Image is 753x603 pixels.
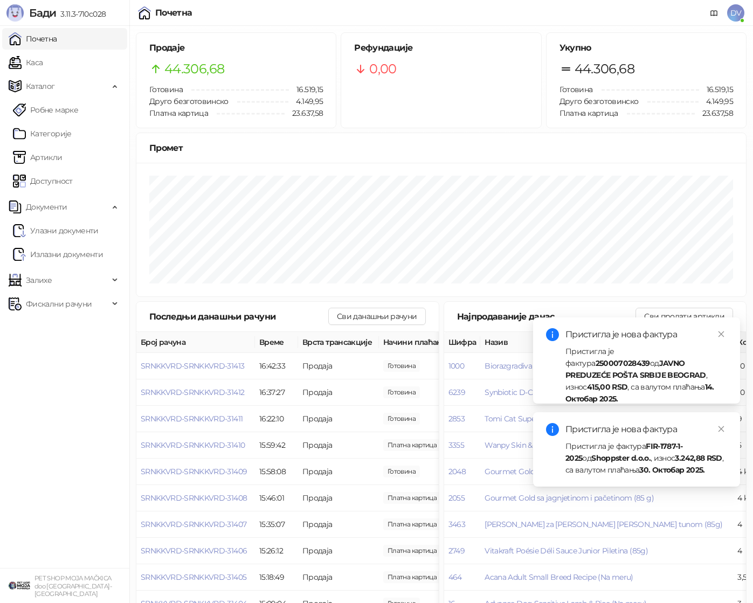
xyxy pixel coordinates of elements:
th: Шифра [444,332,481,353]
td: Продаја [298,564,379,591]
button: Wanpy Skin & Coat Creamy Treat Tuna i losos (1 komad) [485,440,676,450]
button: 2048 [448,467,466,476]
td: 15:59:42 [255,432,298,459]
span: 4.149,95 [288,95,323,107]
span: 2.000,00 [383,386,420,398]
h5: Рефундације [354,41,528,54]
span: Бади [29,6,56,19]
span: 3.11.3-710c028 [56,9,106,19]
span: 4.149,95 [699,95,733,107]
span: SRNKKVRD-SRNKKVRD-31408 [141,493,247,503]
td: Продаја [298,406,379,432]
small: PET SHOP MOJA MAČKICA doo [GEOGRAPHIC_DATA]-[GEOGRAPHIC_DATA] [34,574,112,598]
button: Vitakraft Poésie Déli Sauce Junior Piletina (85g) [485,546,648,556]
img: Logo [6,4,24,22]
span: 44.306,68 [164,59,224,79]
th: Врста трансакције [298,332,379,353]
button: Synbiotic D-C (1 komad) [485,387,568,397]
strong: 30. Октобар 2025. [639,465,704,475]
span: 3.960,00 [383,518,441,530]
button: Gourmet Gold Mousse sa tunom (85 g) [485,467,620,476]
td: 16:42:33 [255,353,298,379]
div: Почетна [155,9,192,17]
strong: 3.242,88 RSD [675,453,722,463]
span: 500,00 [383,466,420,477]
a: Излазни документи [13,244,103,265]
a: Каса [9,52,43,73]
td: 15:18:49 [255,564,298,591]
a: Робне марке [13,99,78,121]
h5: Продаје [149,41,323,54]
button: Gourmet Gold sa jagnjetinom i pačetinom (85 g) [485,493,654,503]
span: Друго безготовинско [149,96,229,106]
td: 15:26:12 [255,538,298,564]
span: 0,00 [369,59,396,79]
th: Назив [480,332,733,353]
div: Пристигла је нова фактура [565,328,727,341]
a: Доступност [13,170,73,192]
td: Продаја [298,353,379,379]
a: Ulazni dokumentiУлазни документи [13,220,99,241]
img: 64x64-companyLogo-9f44b8df-f022-41eb-b7d6-300ad218de09.png [9,575,30,597]
span: Друго безготовинско [559,96,639,106]
span: SRNKKVRD-SRNKKVRD-31406 [141,546,247,556]
th: Број рачуна [136,332,255,353]
th: Време [255,332,298,353]
div: Промет [149,141,733,155]
span: 23.637,58 [695,107,733,119]
td: Продаја [298,485,379,511]
button: 2853 [448,414,465,424]
button: SRNKKVRD-SRNKKVRD-31405 [141,572,246,582]
span: 44.306,68 [575,59,634,79]
button: Biorazgradiva [PERSON_NAME] (28x55cm) [485,361,631,371]
button: SRNKKVRD-SRNKKVRD-31412 [141,387,244,397]
span: 16.519,15 [699,84,733,95]
span: info-circle [546,328,559,341]
button: Acana Adult Small Breed Recipe (Na meru) [485,572,633,582]
span: 750,00 [383,571,441,583]
span: 4.186,00 [383,439,441,451]
button: SRNKKVRD-SRNKKVRD-31413 [141,361,244,371]
td: Продаја [298,538,379,564]
a: Документација [706,4,723,22]
button: 464 [448,572,462,582]
button: Tomi Cat Superstick Zečetina, Pačetina, Sir i Macina Trava (1 komad, 5g) [485,414,729,424]
span: Платна картица [559,108,618,118]
button: SRNKKVRD-SRNKKVRD-31409 [141,467,247,476]
a: Close [715,423,727,435]
div: Последњи данашњи рачуни [149,310,328,323]
td: 15:46:01 [255,485,298,511]
button: SRNKKVRD-SRNKKVRD-31407 [141,519,246,529]
span: 1.610,00 [383,413,420,425]
span: 23.637,58 [285,107,323,119]
button: [PERSON_NAME] za [PERSON_NAME] [PERSON_NAME] tunom (85g) [485,519,722,529]
th: Начини плаћања [379,332,487,353]
h5: Укупно [559,41,733,54]
div: Пристигла је фактура од , износ , са валутом плаћања [565,440,727,476]
span: Готовина [559,85,593,94]
td: 16:37:27 [255,379,298,406]
span: 749,99 [383,492,441,504]
span: Платна картица [149,108,208,118]
button: SRNKKVRD-SRNKKVRD-31411 [141,414,243,424]
div: Најпродаваније данас [457,310,636,323]
strong: 415,00 RSD [587,382,628,392]
button: 2749 [448,546,465,556]
strong: 250007028439 [596,358,650,368]
strong: Shoppster d.o.o. [591,453,651,463]
button: SRNKKVRD-SRNKKVRD-31410 [141,440,245,450]
button: 2055 [448,493,465,503]
div: Пристигла је фактура од , износ , са валутом плаћања [565,345,727,405]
